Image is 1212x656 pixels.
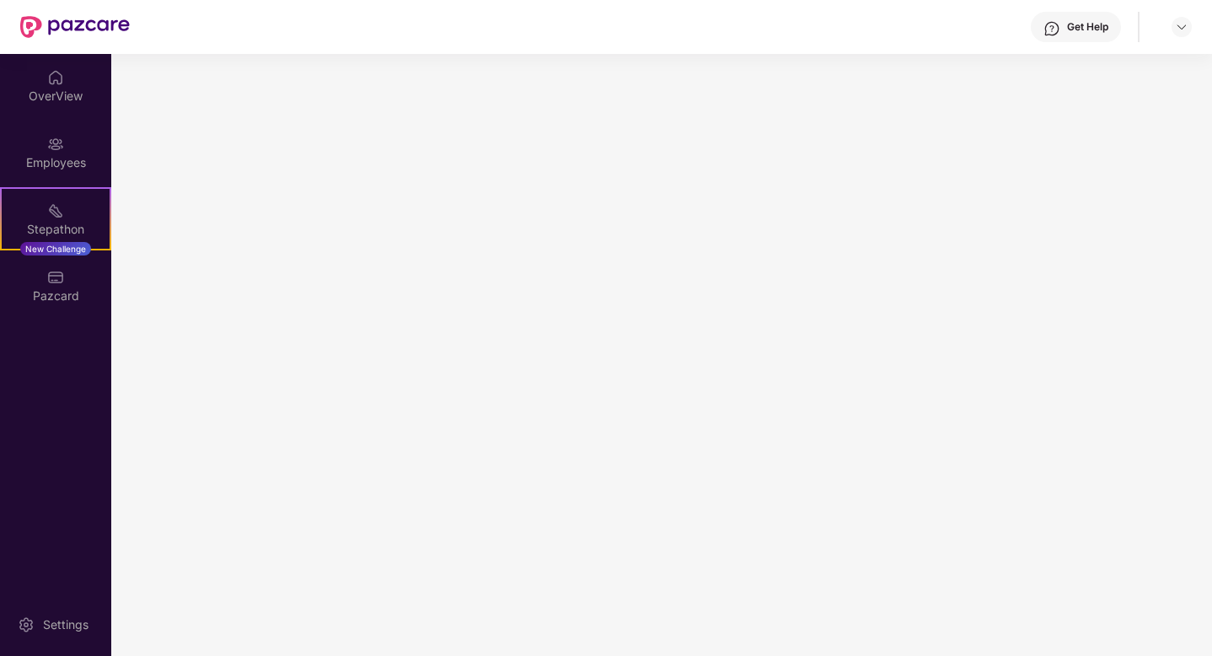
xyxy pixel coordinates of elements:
[47,269,64,286] img: svg+xml;base64,PHN2ZyBpZD0iUGF6Y2FyZCIgeG1sbnM9Imh0dHA6Ly93d3cudzMub3JnLzIwMDAvc3ZnIiB3aWR0aD0iMj...
[18,616,35,633] img: svg+xml;base64,PHN2ZyBpZD0iU2V0dGluZy0yMHgyMCIgeG1sbnM9Imh0dHA6Ly93d3cudzMub3JnLzIwMDAvc3ZnIiB3aW...
[47,136,64,153] img: svg+xml;base64,PHN2ZyBpZD0iRW1wbG95ZWVzIiB4bWxucz0iaHR0cDovL3d3dy53My5vcmcvMjAwMC9zdmciIHdpZHRoPS...
[1067,20,1108,34] div: Get Help
[1175,20,1188,34] img: svg+xml;base64,PHN2ZyBpZD0iRHJvcGRvd24tMzJ4MzIiIHhtbG5zPSJodHRwOi8vd3d3LnczLm9yZy8yMDAwL3N2ZyIgd2...
[20,242,91,255] div: New Challenge
[1043,20,1060,37] img: svg+xml;base64,PHN2ZyBpZD0iSGVscC0zMngzMiIgeG1sbnM9Imh0dHA6Ly93d3cudzMub3JnLzIwMDAvc3ZnIiB3aWR0aD...
[47,69,64,86] img: svg+xml;base64,PHN2ZyBpZD0iSG9tZSIgeG1sbnM9Imh0dHA6Ly93d3cudzMub3JnLzIwMDAvc3ZnIiB3aWR0aD0iMjAiIG...
[2,221,110,238] div: Stepathon
[20,16,130,38] img: New Pazcare Logo
[47,202,64,219] img: svg+xml;base64,PHN2ZyB4bWxucz0iaHR0cDovL3d3dy53My5vcmcvMjAwMC9zdmciIHdpZHRoPSIyMSIgaGVpZ2h0PSIyMC...
[38,616,94,633] div: Settings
